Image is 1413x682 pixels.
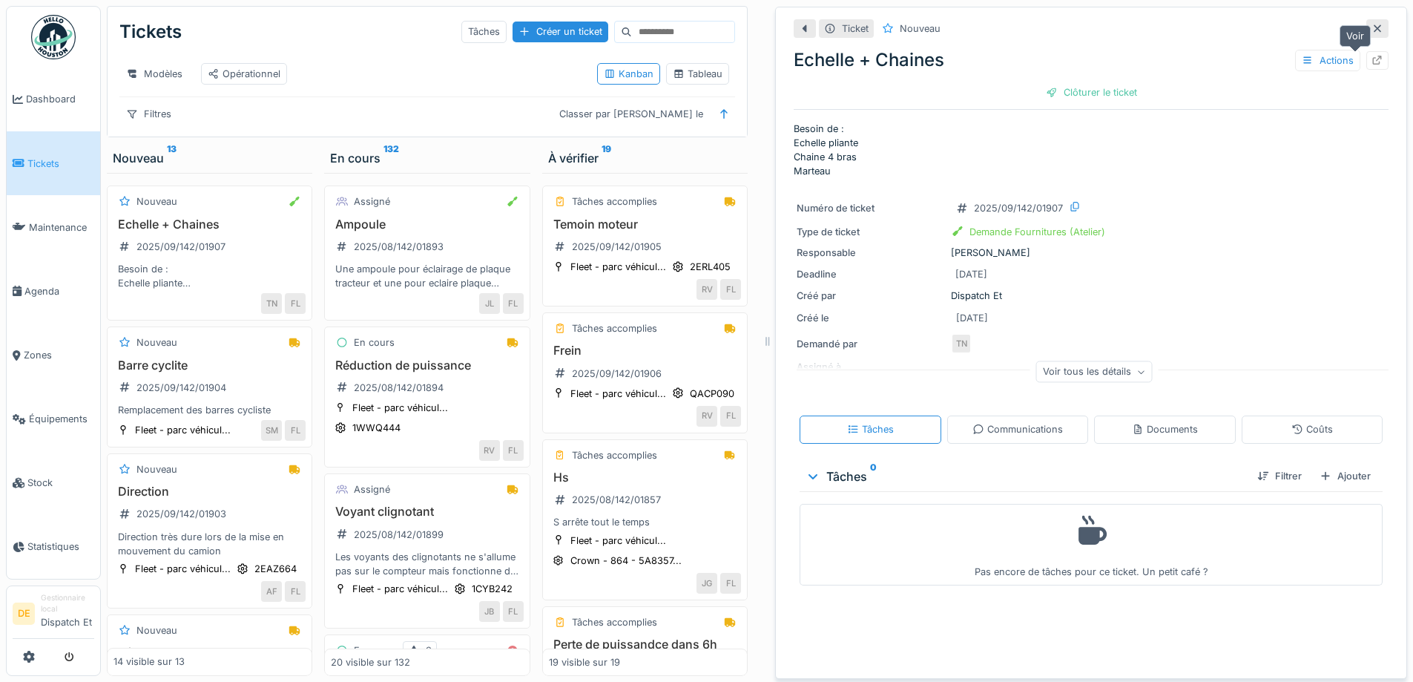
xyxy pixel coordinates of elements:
[261,420,282,441] div: SM
[549,655,620,669] div: 19 visible sur 19
[13,592,94,639] a: DE Gestionnaire localDispatch Et
[135,562,231,576] div: Fleet - parc véhicul...
[549,515,741,529] div: S arrête tout le temps
[24,284,94,298] span: Agenda
[1295,50,1360,71] div: Actions
[955,267,987,281] div: [DATE]
[27,540,94,554] span: Statistiques
[797,289,945,303] div: Créé par
[352,421,401,435] div: 1WWQ444
[1291,422,1333,436] div: Coûts
[285,420,306,441] div: FL
[354,482,390,496] div: Assigné
[972,422,1063,436] div: Communications
[1251,466,1308,486] div: Filtrer
[969,225,1105,239] div: Demande Fournitures (Atelier)
[7,324,100,387] a: Zones
[696,573,717,594] div: JG
[331,217,523,232] h3: Ampoule
[136,623,177,637] div: Nouveau
[261,581,282,602] div: AF
[1040,82,1143,102] div: Clôturer le ticket
[549,217,741,232] h3: Temoin moteur
[113,149,306,167] div: Nouveau
[794,122,1389,179] p: Besoin de : Echelle pliante Chaine 4 bras Marteau
[572,448,657,462] div: Tâches accomplies
[797,246,1386,260] div: [PERSON_NAME]
[167,149,177,167] sup: 13
[797,337,945,351] div: Demandé par
[330,149,524,167] div: En cours
[119,63,189,85] div: Modèles
[113,530,306,558] div: Direction très dure lors de la mise en mouvement du camion
[797,289,1386,303] div: Dispatch Et
[797,311,945,325] div: Créé le
[602,149,611,167] sup: 19
[479,440,500,461] div: RV
[479,293,500,314] div: JL
[136,194,177,209] div: Nouveau
[354,528,444,542] div: 2025/08/142/01899
[549,470,741,485] h3: Hs
[549,344,741,358] h3: Frein
[797,246,945,260] div: Responsable
[570,387,666,401] div: Fleet - parc véhicul...
[7,259,100,323] a: Agenda
[113,262,306,290] div: Besoin de : Echelle pliante Chaine 4 bras Marteau
[956,311,988,325] div: [DATE]
[572,493,661,507] div: 2025/08/142/01857
[352,582,448,596] div: Fleet - parc véhicul...
[31,15,76,59] img: Badge_color-CXgf-gQk.svg
[29,412,94,426] span: Équipements
[354,335,395,350] div: En cours
[553,103,710,125] div: Classer par [PERSON_NAME] le
[7,515,100,579] a: Statistiques
[208,67,280,81] div: Opérationnel
[720,406,741,427] div: FL
[41,592,94,615] div: Gestionnaire local
[720,573,741,594] div: FL
[113,655,185,669] div: 14 visible sur 13
[136,240,225,254] div: 2025/09/142/01907
[503,601,524,622] div: FL
[794,47,1389,73] div: Echelle + Chaines
[842,22,869,36] div: Ticket
[570,554,682,568] div: Crown - 864 - 5A8357...
[572,240,662,254] div: 2025/09/142/01905
[285,293,306,314] div: FL
[720,279,741,300] div: FL
[572,321,657,335] div: Tâches accomplies
[549,637,741,652] h3: Perte de puissandce dans 6h
[900,22,941,36] div: Nouveau
[331,505,523,519] h3: Voyant clignotant
[331,550,523,578] div: Les voyants des clignotants ne s'allume pas sur le compteur mais fonctionne de l'extérieur
[572,367,662,381] div: 2025/09/142/01906
[1314,466,1377,486] div: Ajouter
[690,260,731,274] div: 2ERL405
[331,358,523,373] h3: Réduction de puissance
[354,643,395,658] div: En cours
[352,401,448,415] div: Fleet - parc véhicul...
[974,201,1063,215] div: 2025/09/142/01907
[690,387,734,401] div: QACP090
[136,335,177,350] div: Nouveau
[383,149,399,167] sup: 132
[806,468,1245,485] div: Tâches
[119,13,182,51] div: Tickets
[113,358,306,373] h3: Barre cyclite
[570,534,666,548] div: Fleet - parc véhicul...
[479,601,500,622] div: JB
[7,131,100,195] a: Tickets
[461,21,507,42] div: Tâches
[136,507,226,521] div: 2025/09/142/01903
[426,643,432,658] div: 3
[136,381,226,395] div: 2025/09/142/01904
[847,422,894,436] div: Tâches
[285,581,306,602] div: FL
[696,406,717,427] div: RV
[797,225,945,239] div: Type de ticket
[1340,25,1371,47] div: Voir
[572,615,657,629] div: Tâches accomplies
[548,149,742,167] div: À vérifier
[503,440,524,461] div: FL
